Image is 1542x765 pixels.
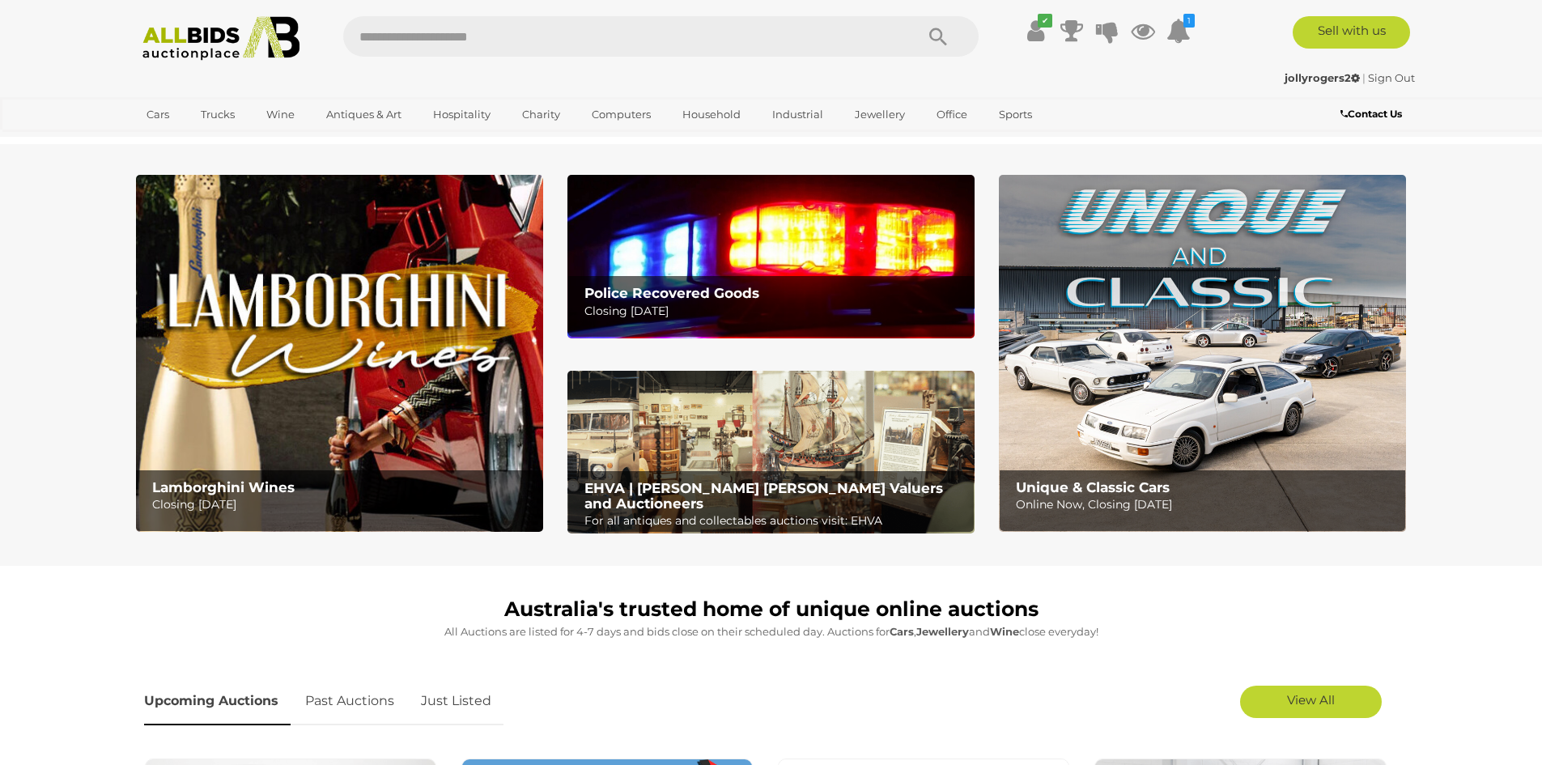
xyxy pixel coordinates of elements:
a: Cars [136,101,180,128]
img: Lamborghini Wines [136,175,543,532]
a: Past Auctions [293,678,406,725]
a: Lamborghini Wines Lamborghini Wines Closing [DATE] [136,175,543,532]
b: Unique & Classic Cars [1016,479,1170,495]
img: EHVA | Evans Hastings Valuers and Auctioneers [567,371,975,534]
a: Hospitality [423,101,501,128]
strong: jollyrogers2 [1285,71,1360,84]
img: Police Recovered Goods [567,175,975,338]
p: All Auctions are listed for 4-7 days and bids close on their scheduled day. Auctions for , and cl... [144,623,1399,641]
i: 1 [1183,14,1195,28]
span: | [1362,71,1366,84]
a: Household [672,101,751,128]
a: Just Listed [409,678,503,725]
a: Contact Us [1340,105,1406,123]
a: Sports [988,101,1043,128]
b: Police Recovered Goods [584,285,759,301]
a: View All [1240,686,1382,718]
a: Wine [256,101,305,128]
i: ✔ [1038,14,1052,28]
img: Unique & Classic Cars [999,175,1406,532]
p: For all antiques and collectables auctions visit: EHVA [584,511,966,531]
b: Lamborghini Wines [152,479,295,495]
a: [GEOGRAPHIC_DATA] [136,128,272,155]
b: Contact Us [1340,108,1402,120]
button: Search [898,16,979,57]
strong: Cars [890,625,914,638]
p: Closing [DATE] [584,301,966,321]
a: Unique & Classic Cars Unique & Classic Cars Online Now, Closing [DATE] [999,175,1406,532]
a: Industrial [762,101,834,128]
span: View All [1287,692,1335,708]
a: ✔ [1024,16,1048,45]
b: EHVA | [PERSON_NAME] [PERSON_NAME] Valuers and Auctioneers [584,480,943,512]
a: Antiques & Art [316,101,412,128]
a: 1 [1166,16,1191,45]
a: Sell with us [1293,16,1410,49]
a: Police Recovered Goods Police Recovered Goods Closing [DATE] [567,175,975,338]
a: jollyrogers2 [1285,71,1362,84]
h1: Australia's trusted home of unique online auctions [144,598,1399,621]
a: Jewellery [844,101,915,128]
strong: Jewellery [916,625,969,638]
a: Computers [581,101,661,128]
a: Sign Out [1368,71,1415,84]
img: Allbids.com.au [134,16,309,61]
p: Closing [DATE] [152,495,533,515]
a: Upcoming Auctions [144,678,291,725]
a: Office [926,101,978,128]
a: EHVA | Evans Hastings Valuers and Auctioneers EHVA | [PERSON_NAME] [PERSON_NAME] Valuers and Auct... [567,371,975,534]
a: Trucks [190,101,245,128]
strong: Wine [990,625,1019,638]
a: Charity [512,101,571,128]
p: Online Now, Closing [DATE] [1016,495,1397,515]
